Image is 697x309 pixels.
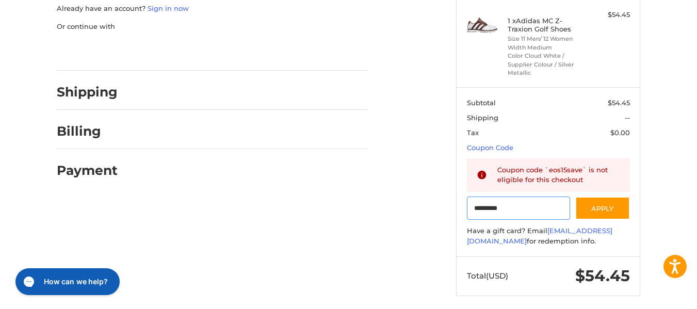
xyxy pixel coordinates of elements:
[467,99,496,107] span: Subtotal
[467,226,612,245] a: [EMAIL_ADDRESS][DOMAIN_NAME]
[141,42,218,60] iframe: PayPal-paylater
[608,99,630,107] span: $54.45
[467,113,498,122] span: Shipping
[467,197,571,220] input: Gift Certificate or Coupon Code
[229,42,306,60] iframe: PayPal-venmo
[57,22,368,32] p: Or continue with
[508,43,587,52] li: Width Medium
[148,4,189,12] a: Sign in now
[575,197,630,220] button: Apply
[57,84,118,100] h2: Shipping
[508,35,587,43] li: Size 11 Men/ 12 Women
[610,128,630,137] span: $0.00
[467,143,513,152] a: Coupon Code
[467,226,630,246] div: Have a gift card? Email for redemption info.
[54,42,131,60] iframe: PayPal-paypal
[10,265,123,299] iframe: Gorgias live chat messenger
[625,113,630,122] span: --
[589,10,630,20] div: $54.45
[508,17,587,34] h4: 1 x Adidas MC Z-Traxion Golf Shoes
[467,271,508,281] span: Total (USD)
[57,123,117,139] h2: Billing
[57,4,368,14] p: Already have an account?
[575,266,630,285] span: $54.45
[57,162,118,178] h2: Payment
[467,128,479,137] span: Tax
[497,165,620,185] div: Coupon code `eos15save` is not eligible for this checkout
[508,52,587,77] li: Color Cloud White / Supplier Colour / Silver Metallic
